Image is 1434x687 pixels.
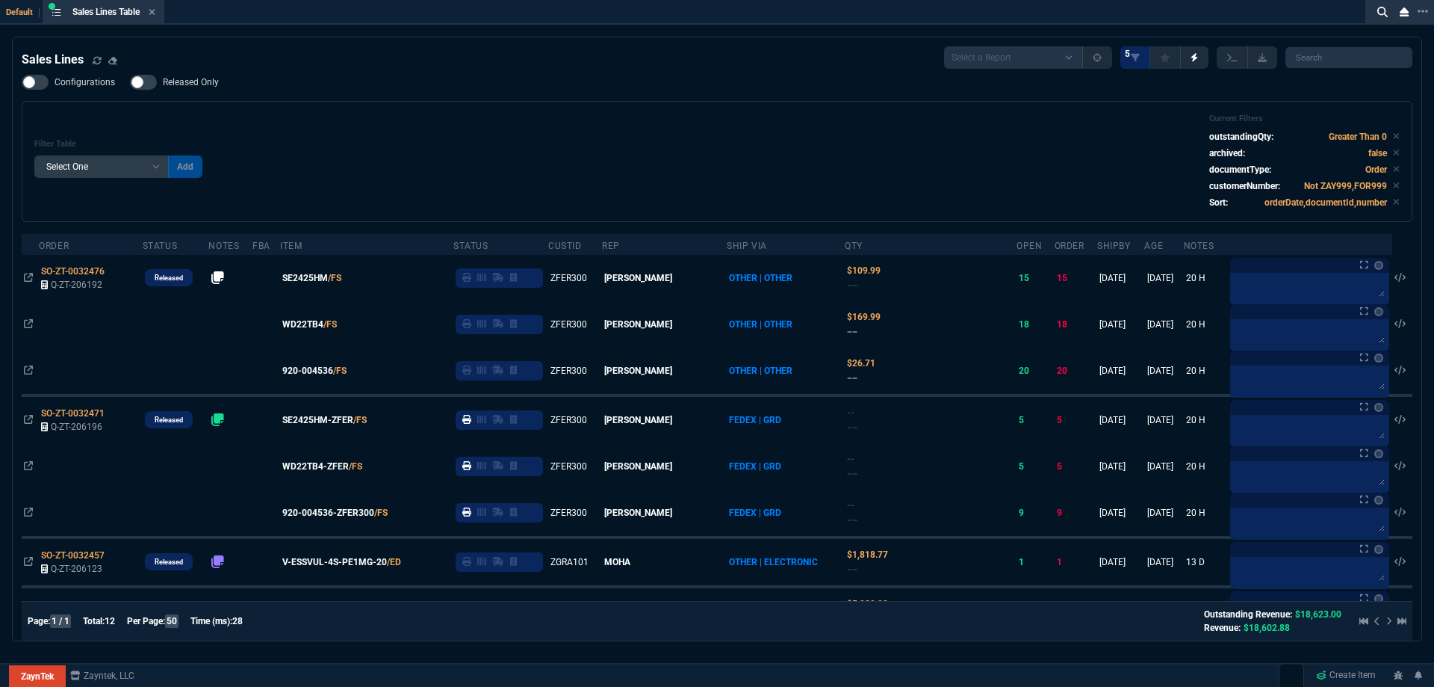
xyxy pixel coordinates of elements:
[282,364,333,378] span: 920-004536
[550,415,587,425] span: ZFER300
[349,460,362,473] a: /FS
[1055,490,1097,537] td: 9
[24,557,33,567] nx-icon: Open In Opposite Panel
[1144,490,1183,537] td: [DATE]
[41,408,105,419] span: SO-ZT-0032471
[550,366,587,376] span: ZFER300
[1097,240,1131,252] div: ShipBy
[847,549,888,560] span: Quoted Cost
[1016,443,1054,490] td: 5
[602,240,620,252] div: Rep
[1184,490,1228,537] td: 20 H
[41,550,105,561] span: SO-ZT-0032457
[1125,48,1130,60] span: 5
[1016,255,1054,301] td: 15
[1209,147,1245,160] p: archived:
[847,407,854,418] span: Quoted Cost
[55,76,115,88] span: Configurations
[232,616,243,626] span: 28
[24,508,33,518] nx-icon: Open In Opposite Panel
[72,7,140,17] span: Sales Lines Table
[1144,301,1183,348] td: [DATE]
[323,318,337,331] a: /FS
[282,506,374,520] span: 920-004536-ZFER300
[1016,490,1054,537] td: 9
[105,616,115,626] span: 12
[729,366,792,376] span: OTHER | OTHER
[1204,609,1292,620] span: Outstanding Revenue:
[1097,443,1144,490] td: [DATE]
[729,273,792,283] span: OTHER | OTHER
[1368,148,1387,158] code: false
[1209,163,1271,176] p: documentType:
[22,51,84,69] h4: Sales Lines
[1097,537,1144,587] td: [DATE]
[847,358,875,369] span: Quoted Cost
[1055,240,1084,252] div: Order
[1184,443,1228,490] td: 20 H
[211,416,225,427] nx-fornida-erp-notes: number
[143,240,178,252] div: Status
[1184,348,1228,395] td: 20 H
[604,319,672,330] span: [PERSON_NAME]
[1016,348,1054,395] td: 20
[1209,179,1280,193] p: customerNumber:
[282,460,349,473] span: WD22TB4-ZFER
[374,506,388,520] a: /FS
[1144,348,1183,395] td: [DATE]
[1144,240,1163,252] div: Age
[1097,255,1144,301] td: [DATE]
[729,415,781,425] span: FEDEX | GRD
[847,454,854,464] span: Quoted Cost
[1097,490,1144,537] td: [DATE]
[211,558,225,569] nx-fornida-erp-notes: number
[604,557,630,567] span: MOHA
[550,461,587,472] span: ZFER300
[847,514,857,526] span: --
[1244,623,1290,633] span: $18,602.88
[1016,537,1054,587] td: 1
[548,240,582,252] div: CustID
[1209,196,1228,209] p: Sort:
[1184,240,1214,252] div: Notes
[1394,3,1415,21] nx-icon: Close Workbench
[149,7,155,19] nx-icon: Close Tab
[51,422,102,432] span: Q-ZT-206196
[1144,255,1183,301] td: [DATE]
[847,280,857,291] span: --
[847,564,857,575] span: --
[729,461,781,472] span: FEDEX | GRD
[51,564,102,574] span: Q-ZT-206123
[1016,587,1054,635] td: 1
[1304,181,1387,191] code: Not ZAY999,FOR999
[604,366,672,376] span: [PERSON_NAME]
[1418,4,1428,19] nx-icon: Open New Tab
[282,413,353,427] span: SE2425HM-ZFER
[1184,587,1228,635] td: 23 D
[1184,301,1228,348] td: 20 H
[24,366,33,376] nx-icon: Open In Opposite Panel
[1264,197,1387,208] code: orderDate,documentId,number
[550,273,587,283] span: ZFER300
[83,616,105,626] span: Total:
[1144,537,1183,587] td: [DATE]
[1184,395,1228,443] td: 20 H
[727,240,767,252] div: Ship Via
[51,280,102,290] span: Q-ZT-206192
[28,616,50,626] span: Page:
[1097,395,1144,443] td: [DATE]
[604,415,672,425] span: [PERSON_NAME]
[1144,395,1183,443] td: [DATE]
[34,139,202,150] h6: Filter Table
[66,669,139,683] a: msbcCompanyName
[1055,301,1097,348] td: 18
[550,557,589,567] span: ZGRA101
[729,319,792,330] span: OTHER | OTHER
[1055,395,1097,443] td: 5
[1144,443,1183,490] td: [DATE]
[1371,3,1394,21] nx-icon: Search
[550,319,587,330] span: ZFER300
[729,557,818,567] span: OTHER | ELECTRONIC
[1209,114,1400,124] h6: Current Filters
[1016,395,1054,443] td: 5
